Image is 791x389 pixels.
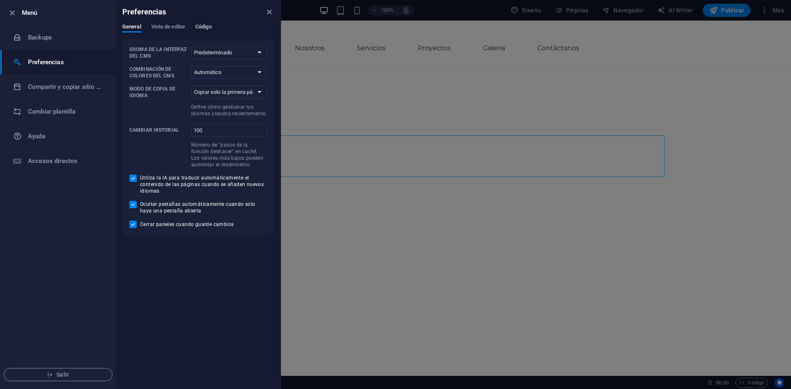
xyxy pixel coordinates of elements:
[22,8,109,18] h6: Menú
[122,23,274,39] div: Preferencias
[191,66,267,79] select: Combinación de colores del CMS
[191,104,267,117] p: Define cómo gestionar los idiomas creados recientemente.
[28,156,104,166] h6: Accesos directos
[4,368,112,381] button: Salir
[11,371,105,378] span: Salir
[28,82,104,92] h6: Compartir y copiar sitio web
[122,7,166,17] h6: Preferencias
[28,57,104,67] h6: Preferencias
[140,221,234,228] span: Cerrar paneles cuando guarde cambios
[151,22,185,33] span: Vista de editor
[28,107,104,116] h6: Cambiar plantilla
[129,66,188,79] p: Combinación de colores del CMS
[129,86,188,99] p: Modo de copia de idioma
[191,86,267,99] select: Modo de copia de idiomaDefine cómo gestionar los idiomas creados recientemente.
[28,131,104,141] h6: Ayuda
[191,46,267,59] select: Idioma de la interfaz del CMS
[195,22,212,33] span: Código
[191,142,267,168] p: Número de "pasos de la función deshacer" en caché. Los valores más bajos pueden aumentar el rendi...
[129,46,188,59] p: Idioma de la interfaz del CMS
[122,22,141,33] span: General
[0,124,116,149] a: Ayuda
[264,7,274,17] button: close
[129,127,188,133] p: Cambiar historial
[28,33,104,42] h6: Backups
[140,201,267,214] span: Ocultar pestañas automáticamente cuando solo haya una pestaña abierta
[140,175,267,194] span: Utiliza la IA para traducir automáticamente el contenido de las páginas cuando se añaden nuevos i...
[191,123,267,137] input: Cambiar historialNúmero de "pasos de la función deshacer" en caché. Los valores más bajos pueden ...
